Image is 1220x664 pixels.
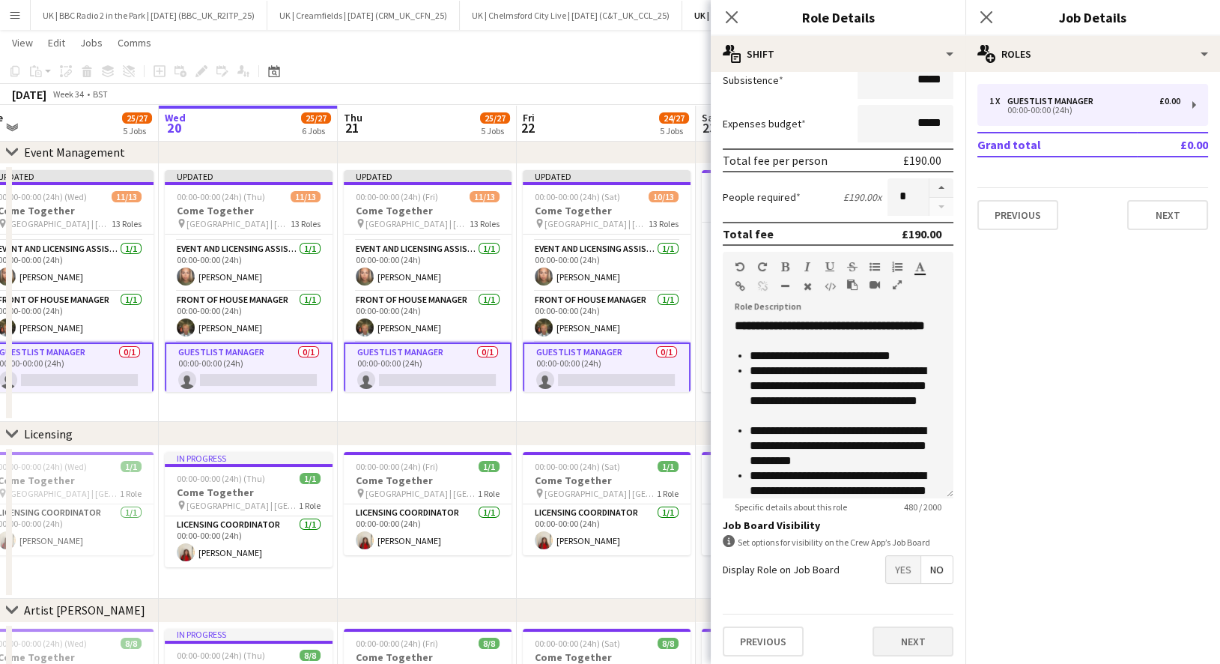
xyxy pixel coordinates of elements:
[523,474,691,487] h3: Come Together
[892,501,953,513] span: 480 / 2000
[74,33,109,52] a: Jobs
[460,1,682,30] button: UK | Chelmsford City Live | [DATE] (C&T_UK_CCL_25)
[365,488,478,499] span: [GEOGRAPHIC_DATA] | [GEOGRAPHIC_DATA], [GEOGRAPHIC_DATA]
[344,504,512,555] app-card-role: Licensing Coordinator1/100:00-00:00 (24h)[PERSON_NAME]
[965,7,1220,27] h3: Job Details
[165,170,333,182] div: Updated
[123,125,151,136] div: 5 Jobs
[186,500,299,511] span: [GEOGRAPHIC_DATA] | [GEOGRAPHIC_DATA], [GEOGRAPHIC_DATA]
[302,125,330,136] div: 6 Jobs
[802,261,813,273] button: Italic
[825,280,835,292] button: HTML Code
[847,279,858,291] button: Paste as plain text
[344,651,512,664] h3: Come Together
[470,218,500,229] span: 13 Roles
[711,7,965,27] h3: Role Details
[31,1,267,30] button: UK | BBC Radio 2 in the Park | [DATE] (BBC_UK_R2ITP_25)
[989,106,1180,114] div: 00:00-00:00 (24h)
[780,261,790,273] button: Bold
[344,342,512,396] app-card-role: Guestlist Manager0/100:00-00:00 (24h)
[177,191,265,202] span: 00:00-00:00 (24h) (Thu)
[702,111,718,124] span: Sat
[344,111,362,124] span: Thu
[165,241,333,292] app-card-role: Event and Licensing Assistant1/100:00-00:00 (24h)[PERSON_NAME]
[1007,96,1099,106] div: Guestlist Manager
[1137,133,1208,157] td: £0.00
[702,452,870,555] app-job-card: 00:00-00:00 (24h) (Sun)1/1Come Together [GEOGRAPHIC_DATA] | [GEOGRAPHIC_DATA], [GEOGRAPHIC_DATA]1...
[165,452,333,464] div: In progress
[965,36,1220,72] div: Roles
[1159,96,1180,106] div: £0.00
[121,638,142,649] span: 8/8
[682,1,894,30] button: UK | Come Together | [DATE] (TEG_UK_CTG_25)
[121,461,142,472] span: 1/1
[365,218,470,229] span: [GEOGRAPHIC_DATA] | [GEOGRAPHIC_DATA], [GEOGRAPHIC_DATA]
[892,261,902,273] button: Ordered List
[535,191,620,202] span: 00:00-00:00 (24h) (Sat)
[723,501,859,513] span: Specific details about this role
[872,627,953,657] button: Next
[847,261,858,273] button: Strikethrough
[24,603,145,618] div: Artist [PERSON_NAME]
[702,474,870,487] h3: Come Together
[118,36,151,49] span: Comms
[523,170,691,392] app-job-card: Updated00:00-00:00 (24h) (Sat)10/13Come Together [GEOGRAPHIC_DATA] | [GEOGRAPHIC_DATA], [GEOGRAPH...
[658,638,679,649] span: 8/8
[702,504,870,555] app-card-role: Licensing Coordinator1/100:00-00:00 (24h)[PERSON_NAME]
[481,125,509,136] div: 5 Jobs
[723,519,953,532] h3: Job Board Visibility
[702,240,870,291] app-card-role: Event Manager1/100:00-00:00 (24h)[PERSON_NAME]
[112,191,142,202] span: 11/13
[478,488,500,499] span: 1 Role
[479,638,500,649] span: 8/8
[870,279,880,291] button: Insert video
[48,36,65,49] span: Edit
[186,218,291,229] span: [GEOGRAPHIC_DATA] | [GEOGRAPHIC_DATA], [GEOGRAPHIC_DATA]
[977,200,1058,230] button: Previous
[342,119,362,136] span: 21
[267,1,460,30] button: UK | Creamfields | [DATE] (CRM_UK_CFN_25)
[165,452,333,567] app-job-card: In progress00:00-00:00 (24h) (Thu)1/1Come Together [GEOGRAPHIC_DATA] | [GEOGRAPHIC_DATA], [GEOGRA...
[843,190,881,204] div: £190.00 x
[300,473,321,484] span: 1/1
[735,280,745,292] button: Insert Link
[699,119,718,136] span: 23
[1127,200,1208,230] button: Next
[344,170,512,182] div: Updated
[122,112,152,124] span: 25/27
[649,191,679,202] span: 10/13
[300,650,321,661] span: 8/8
[344,474,512,487] h3: Come Together
[723,226,774,241] div: Total fee
[723,627,804,657] button: Previous
[344,204,512,217] h3: Come Together
[544,218,649,229] span: [GEOGRAPHIC_DATA] | [GEOGRAPHIC_DATA], [GEOGRAPHIC_DATA]
[165,342,333,396] app-card-role: Guestlist Manager0/100:00-00:00 (24h)
[479,461,500,472] span: 1/1
[723,563,840,576] label: Display Role on Job Board
[523,111,535,124] span: Fri
[702,170,870,392] app-job-card: 00:00-00:00 (24h) (Sun)10/11Come Together [GEOGRAPHIC_DATA] | [GEOGRAPHIC_DATA], [GEOGRAPHIC_DATA...
[165,292,333,342] app-card-role: Front of House Manager1/100:00-00:00 (24h)[PERSON_NAME]
[780,280,790,292] button: Horizontal Line
[344,292,512,342] app-card-role: Front of House Manager1/100:00-00:00 (24h)[PERSON_NAME]
[112,33,157,52] a: Comms
[6,33,39,52] a: View
[702,651,870,664] h3: Come Together
[757,261,768,273] button: Redo
[702,192,870,205] h3: Come Together
[523,504,691,555] app-card-role: Licensing Coordinator1/100:00-00:00 (24h)[PERSON_NAME]
[802,280,813,292] button: Clear Formatting
[344,170,512,392] app-job-card: Updated00:00-00:00 (24h) (Fri)11/13Come Together [GEOGRAPHIC_DATA] | [GEOGRAPHIC_DATA], [GEOGRAPH...
[165,170,333,392] div: Updated00:00-00:00 (24h) (Thu)11/13Come Together [GEOGRAPHIC_DATA] | [GEOGRAPHIC_DATA], [GEOGRAPH...
[7,488,120,499] span: [GEOGRAPHIC_DATA] | [GEOGRAPHIC_DATA], [GEOGRAPHIC_DATA]
[702,342,870,393] app-card-role: Front of House Manager1/100:00-00:00 (24h)[PERSON_NAME]
[301,112,331,124] span: 25/27
[723,73,783,87] label: Subsistence
[544,488,657,499] span: [GEOGRAPHIC_DATA] | [GEOGRAPHIC_DATA], [GEOGRAPHIC_DATA]
[892,279,902,291] button: Fullscreen
[42,33,71,52] a: Edit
